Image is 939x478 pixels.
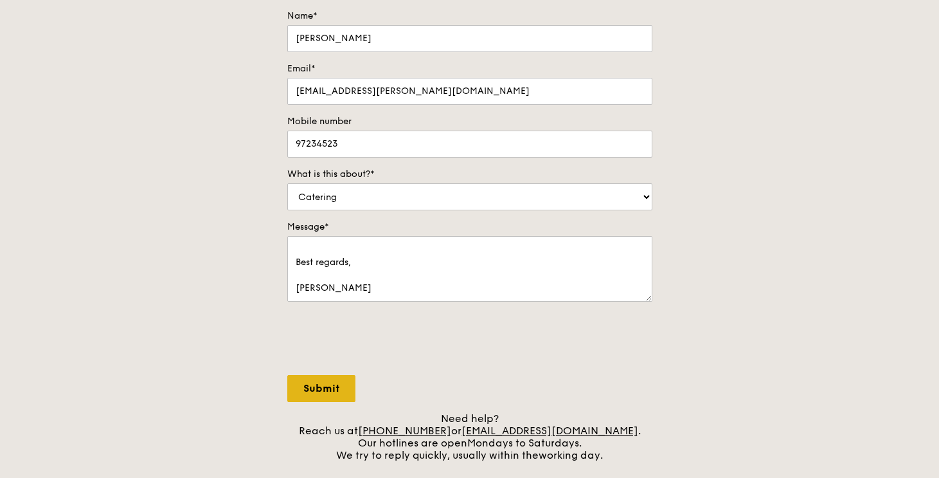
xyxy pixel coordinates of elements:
[287,10,652,23] label: Name*
[358,425,451,437] a: [PHONE_NUMBER]
[287,315,483,365] iframe: reCAPTCHA
[461,425,638,437] a: [EMAIL_ADDRESS][DOMAIN_NAME]
[467,437,582,449] span: Mondays to Saturdays.
[539,449,603,461] span: working day.
[287,168,652,181] label: What is this about?*
[287,62,652,75] label: Email*
[287,115,652,128] label: Mobile number
[287,221,652,234] label: Message*
[287,412,652,461] div: Need help? Reach us at or . Our hotlines are open We try to reply quickly, usually within the
[287,375,355,402] input: Submit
